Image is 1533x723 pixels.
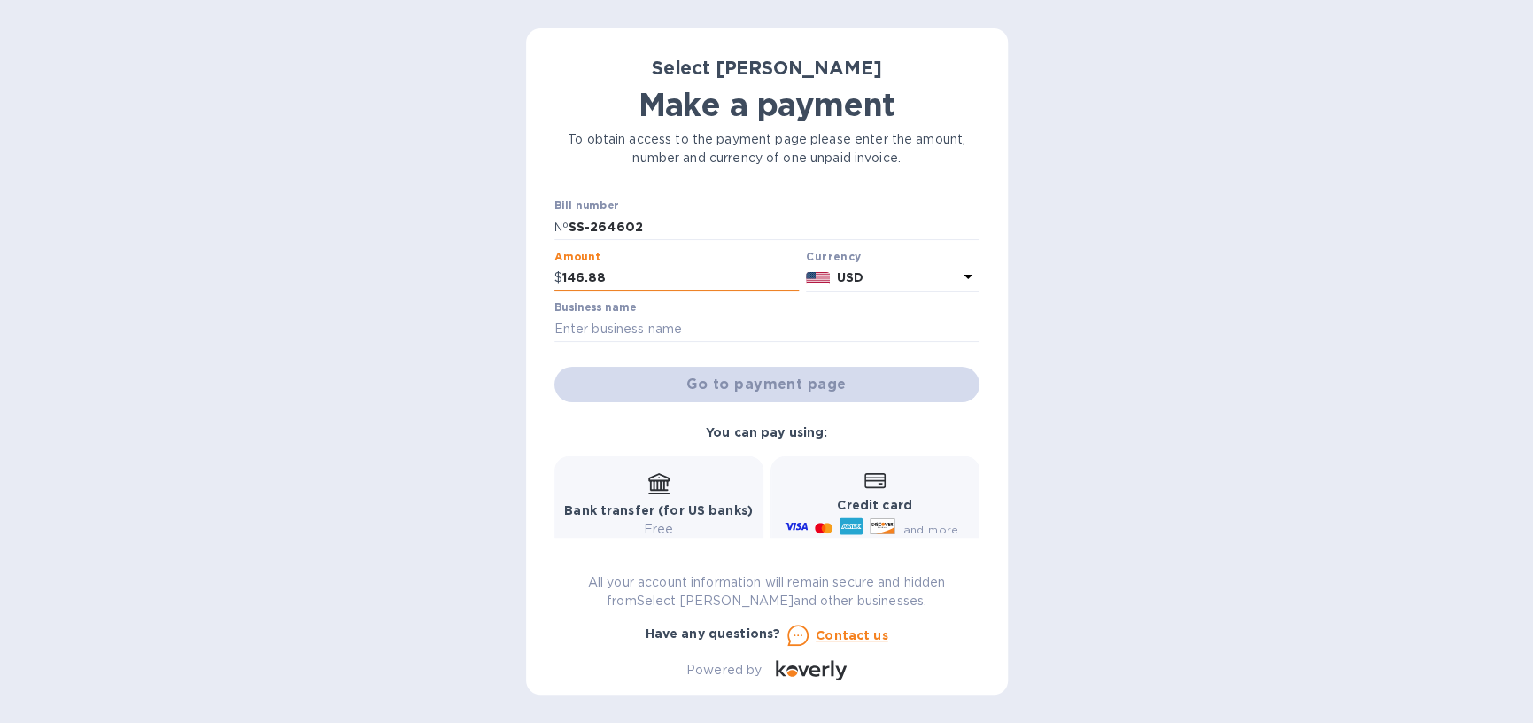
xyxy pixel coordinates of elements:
label: Bill number [554,201,618,212]
p: $ [554,268,562,287]
p: Free [564,520,753,539]
b: You can pay using: [706,425,827,439]
b: USD [837,270,863,284]
h1: Make a payment [554,86,979,123]
input: Enter bill number [569,214,979,240]
input: Enter business name [554,315,979,342]
b: Select [PERSON_NAME] [652,57,882,79]
b: Have any questions? [646,626,781,641]
input: 0.00 [562,265,800,292]
p: № [554,218,569,237]
u: Contact us [816,628,888,642]
label: Business name [554,303,636,314]
p: Powered by [686,661,762,680]
p: To obtain access to the payment page please enter the amount, number and currency of one unpaid i... [554,130,979,167]
b: Credit card [837,498,911,512]
b: Bank transfer (for US banks) [564,503,753,517]
img: USD [806,272,830,284]
b: Currency [806,250,861,263]
label: Amount [554,252,600,262]
span: and more... [902,523,967,536]
p: All your account information will remain secure and hidden from Select [PERSON_NAME] and other bu... [554,573,979,610]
